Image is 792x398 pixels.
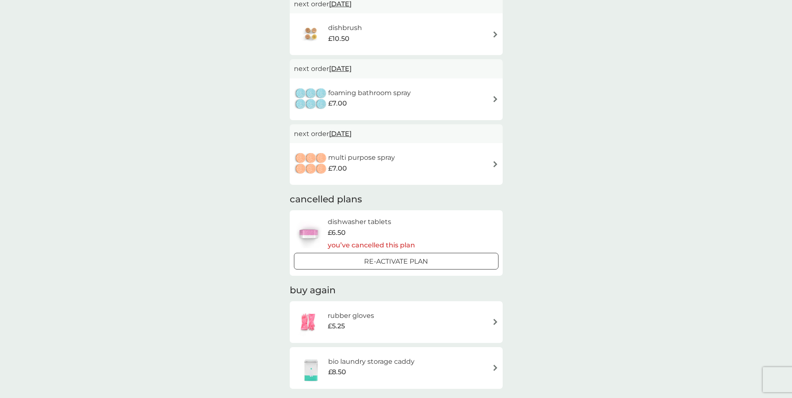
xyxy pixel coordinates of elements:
h6: rubber gloves [328,310,374,321]
span: £10.50 [328,33,349,44]
img: multi purpose spray [294,149,328,179]
img: foaming bathroom spray [294,85,328,114]
span: [DATE] [329,126,352,142]
h6: foaming bathroom spray [328,88,411,98]
h2: cancelled plans [290,193,503,206]
h6: dishbrush [328,23,362,33]
img: rubber gloves [294,307,323,337]
span: £7.00 [328,98,347,109]
p: you’ve cancelled this plan [328,240,415,251]
img: arrow right [492,31,498,38]
p: Re-activate Plan [364,256,428,267]
span: £7.00 [328,163,347,174]
span: £5.25 [328,321,345,332]
img: arrow right [492,161,498,167]
img: dishbrush [294,20,328,49]
img: dishwasher tablets [294,219,323,248]
span: £6.50 [328,227,346,238]
h2: buy again [290,284,503,297]
h6: multi purpose spray [328,152,395,163]
span: [DATE] [329,60,352,77]
img: arrow right [492,365,498,371]
button: Re-activate Plan [294,253,498,270]
span: £8.50 [328,367,346,378]
p: next order [294,128,498,139]
p: next order [294,63,498,74]
img: arrow right [492,96,498,102]
img: bio laundry storage caddy [294,353,328,383]
img: arrow right [492,319,498,325]
h6: dishwasher tablets [328,217,415,227]
h6: bio laundry storage caddy [328,356,415,367]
